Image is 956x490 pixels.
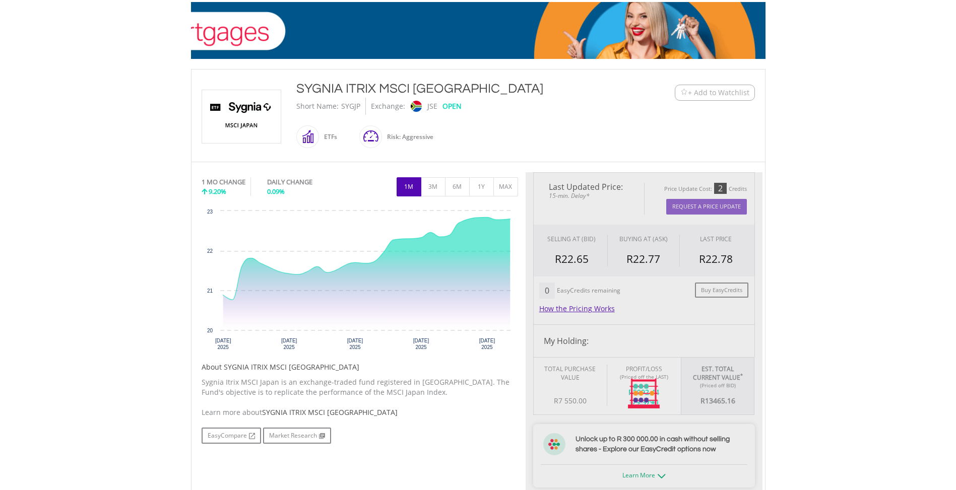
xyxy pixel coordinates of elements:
img: jse.png [410,101,421,112]
text: 22 [207,248,213,254]
span: SYGNIA ITRIX MSCI [GEOGRAPHIC_DATA] [262,407,398,417]
text: 23 [207,209,213,215]
span: + Add to Watchlist [688,88,749,98]
text: [DATE] 2025 [347,338,363,350]
div: Exchange: [371,98,405,115]
button: 6M [445,177,470,196]
div: Chart. Highcharts interactive chart. [202,206,518,357]
text: 21 [207,288,213,294]
span: 0.09% [267,187,285,196]
text: 20 [207,328,213,333]
button: 3M [421,177,445,196]
button: MAX [493,177,518,196]
div: Risk: Aggressive [382,125,433,149]
h5: About SYGNIA ITRIX MSCI [GEOGRAPHIC_DATA] [202,362,518,372]
button: 1M [397,177,421,196]
svg: Interactive chart [202,206,518,357]
p: Sygnia Itrix MSCI Japan is an exchange-traded fund registered in [GEOGRAPHIC_DATA]. The Fund's ob... [202,377,518,397]
a: Market Research [263,428,331,444]
div: JSE [427,98,437,115]
text: [DATE] 2025 [281,338,297,350]
div: SYGNIA ITRIX MSCI [GEOGRAPHIC_DATA] [296,80,613,98]
img: Watchlist [680,89,688,96]
text: [DATE] 2025 [413,338,429,350]
button: Watchlist + Add to Watchlist [675,85,755,101]
div: 1 MO CHANGE [202,177,245,187]
text: [DATE] 2025 [479,338,495,350]
text: [DATE] 2025 [215,338,231,350]
img: EasyMortage Promotion Banner [191,2,766,59]
a: EasyCompare [202,428,261,444]
div: ETFs [319,125,337,149]
img: TFSA.SYGJP.png [204,90,279,143]
div: Learn more about [202,407,518,417]
div: DAILY CHANGE [267,177,346,187]
div: OPEN [442,98,462,115]
span: 9.20% [209,187,226,196]
div: Short Name: [296,98,339,115]
div: SYGJP [341,98,360,115]
button: 1Y [469,177,494,196]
